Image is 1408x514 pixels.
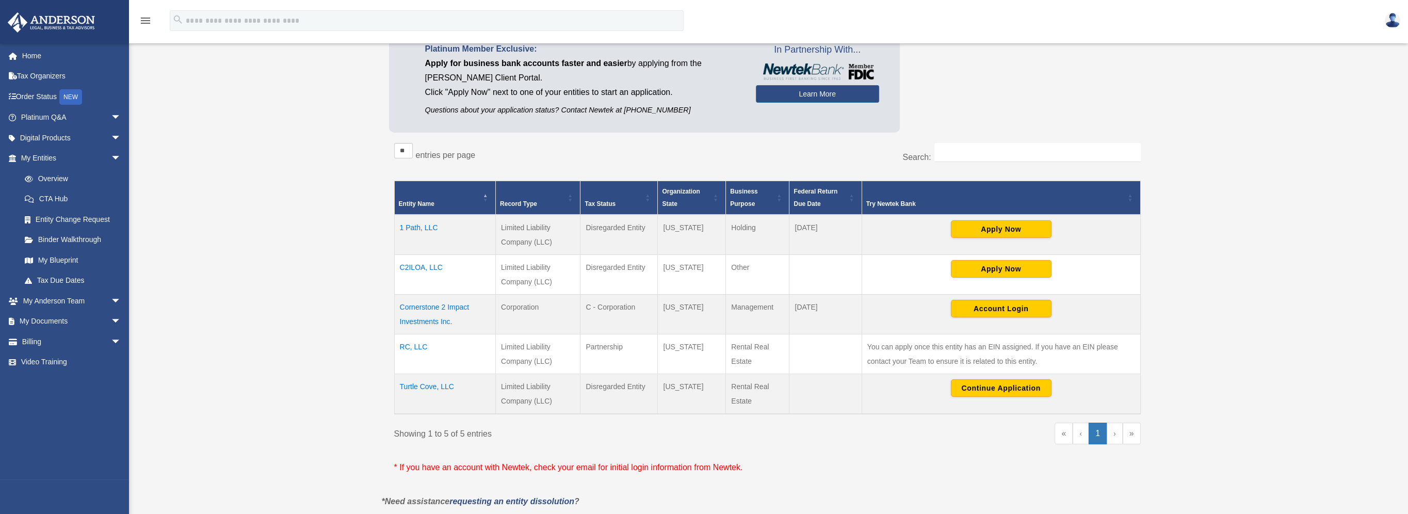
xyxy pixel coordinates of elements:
button: Apply Now [951,220,1051,238]
span: In Partnership With... [756,42,879,58]
a: 1 [1089,423,1107,444]
a: My Entitiesarrow_drop_down [7,148,132,169]
a: First [1055,423,1073,444]
td: Other [726,255,789,295]
a: CTA Hub [14,189,132,210]
th: Entity Name: Activate to invert sorting [394,181,496,215]
a: Next [1107,423,1123,444]
td: Turtle Cove, LLC [394,374,496,414]
td: Holding [726,215,789,255]
a: Tax Due Dates [14,270,132,291]
span: arrow_drop_down [111,107,132,128]
i: menu [139,14,152,27]
a: Video Training [7,352,137,373]
img: NewtekBankLogoSM.png [761,63,874,80]
td: Disregarded Entity [580,255,658,295]
a: Digital Productsarrow_drop_down [7,127,137,148]
a: Home [7,45,137,66]
td: Limited Liability Company (LLC) [496,334,580,374]
td: Cornerstone 2 Impact Investments Inc. [394,295,496,334]
td: 1 Path, LLC [394,215,496,255]
span: Business Purpose [730,188,757,207]
td: [US_STATE] [658,215,726,255]
td: You can apply once this entity has an EIN assigned. If you have an EIN please contact your Team t... [862,334,1140,374]
p: * If you have an account with Newtek, check your email for initial login information from Newtek. [394,460,1141,475]
td: Management [726,295,789,334]
td: Limited Liability Company (LLC) [496,215,580,255]
td: Rental Real Estate [726,374,789,414]
a: My Blueprint [14,250,132,270]
p: Platinum Member Exclusive: [425,42,740,56]
img: Anderson Advisors Platinum Portal [5,12,98,33]
td: Disregarded Entity [580,374,658,414]
td: Rental Real Estate [726,334,789,374]
img: User Pic [1385,13,1400,28]
span: Record Type [500,200,537,207]
em: *Need assistance ? [382,497,579,506]
a: Account Login [951,304,1051,312]
th: Tax Status: Activate to sort [580,181,658,215]
td: Disregarded Entity [580,215,658,255]
a: Previous [1073,423,1089,444]
a: Binder Walkthrough [14,230,132,250]
span: arrow_drop_down [111,127,132,149]
td: Partnership [580,334,658,374]
td: [US_STATE] [658,255,726,295]
td: RC, LLC [394,334,496,374]
label: Search: [902,153,931,162]
p: Questions about your application status? Contact Newtek at [PHONE_NUMBER] [425,104,740,117]
a: Entity Change Request [14,209,132,230]
th: Organization State: Activate to sort [658,181,726,215]
a: Overview [14,168,126,189]
button: Apply Now [951,260,1051,278]
th: Business Purpose: Activate to sort [726,181,789,215]
span: arrow_drop_down [111,311,132,332]
td: [DATE] [789,295,862,334]
span: Apply for business bank accounts faster and easier [425,59,627,68]
span: arrow_drop_down [111,331,132,352]
a: Learn More [756,85,879,103]
a: Tax Organizers [7,66,137,87]
a: Platinum Q&Aarrow_drop_down [7,107,137,128]
i: search [172,14,184,25]
label: entries per page [416,151,476,159]
a: requesting an entity dissolution [449,497,574,506]
a: My Documentsarrow_drop_down [7,311,137,332]
a: Order StatusNEW [7,86,137,107]
td: C2ILOA, LLC [394,255,496,295]
td: Corporation [496,295,580,334]
a: Last [1123,423,1141,444]
th: Record Type: Activate to sort [496,181,580,215]
th: Federal Return Due Date: Activate to sort [789,181,862,215]
td: [DATE] [789,215,862,255]
td: [US_STATE] [658,374,726,414]
td: Limited Liability Company (LLC) [496,374,580,414]
div: Showing 1 to 5 of 5 entries [394,423,760,441]
td: [US_STATE] [658,334,726,374]
button: Continue Application [951,379,1051,397]
p: by applying from the [PERSON_NAME] Client Portal. [425,56,740,85]
p: Click "Apply Now" next to one of your entities to start an application. [425,85,740,100]
span: Federal Return Due Date [794,188,837,207]
td: Limited Liability Company (LLC) [496,255,580,295]
span: Organization State [662,188,700,207]
span: arrow_drop_down [111,148,132,169]
span: arrow_drop_down [111,291,132,312]
span: Tax Status [585,200,616,207]
a: Billingarrow_drop_down [7,331,137,352]
td: [US_STATE] [658,295,726,334]
div: Try Newtek Bank [866,198,1125,210]
a: menu [139,18,152,27]
th: Try Newtek Bank : Activate to sort [862,181,1140,215]
div: NEW [59,89,82,105]
a: My Anderson Teamarrow_drop_down [7,291,137,311]
button: Account Login [951,300,1051,317]
td: C - Corporation [580,295,658,334]
span: Entity Name [399,200,434,207]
